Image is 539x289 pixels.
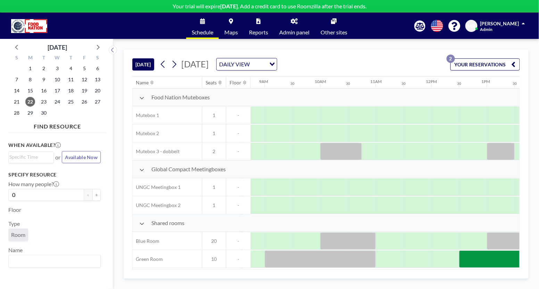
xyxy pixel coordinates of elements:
[24,54,37,63] div: M
[206,80,217,86] div: Seats
[218,60,251,69] span: DAILY VIEW
[226,256,251,262] span: -
[12,75,22,84] span: Sunday, September 7, 2025
[91,54,105,63] div: S
[80,75,89,84] span: Friday, September 12, 2025
[8,206,21,213] label: Floor
[226,130,251,137] span: -
[25,75,35,84] span: Monday, September 8, 2025
[346,81,350,86] div: 30
[226,238,251,244] span: -
[8,247,23,254] label: Name
[9,153,50,161] input: Search for option
[315,79,326,84] div: 10AM
[25,86,35,96] span: Monday, September 15, 2025
[39,97,49,107] span: Tuesday, September 23, 2025
[220,3,238,9] b: [DATE]
[133,202,181,208] span: UNGC Meetingbox 2
[8,181,59,188] label: How many people?
[217,58,277,70] div: Search for option
[202,238,226,244] span: 20
[192,30,213,35] span: Schedule
[202,202,226,208] span: 1
[152,220,185,226] span: Shared rooms
[274,13,315,39] a: Admin panel
[219,13,243,39] a: Maps
[10,54,24,63] div: S
[513,81,517,86] div: 30
[468,23,475,29] span: MR
[80,64,89,73] span: Friday, September 5, 2025
[25,64,35,73] span: Monday, September 1, 2025
[92,189,101,201] button: +
[8,120,106,130] h4: FIND RESOURCE
[52,64,62,73] span: Wednesday, September 3, 2025
[65,154,98,160] span: Available Now
[11,19,47,33] img: organization-logo
[243,13,274,39] a: Reports
[51,54,64,63] div: W
[66,75,76,84] span: Thursday, September 11, 2025
[55,154,60,161] span: or
[66,97,76,107] span: Thursday, September 25, 2025
[37,54,51,63] div: T
[84,189,92,201] button: -
[202,112,226,118] span: 1
[402,81,406,86] div: 30
[80,86,89,96] span: Friday, September 19, 2025
[249,30,268,35] span: Reports
[152,94,210,101] span: Food Nation Muteboxes
[93,86,103,96] span: Saturday, September 20, 2025
[315,13,353,39] a: Other sites
[132,58,154,71] button: [DATE]
[226,148,251,155] span: -
[39,75,49,84] span: Tuesday, September 9, 2025
[48,42,67,52] div: [DATE]
[52,97,62,107] span: Wednesday, September 24, 2025
[12,86,22,96] span: Sunday, September 14, 2025
[457,81,462,86] div: 30
[9,152,53,162] div: Search for option
[226,202,251,208] span: -
[8,220,20,227] label: Type
[291,81,295,86] div: 30
[136,80,149,86] div: Name
[450,58,520,71] button: YOUR RESERVATIONS2
[52,75,62,84] span: Wednesday, September 10, 2025
[133,238,160,244] span: Blue Room
[12,97,22,107] span: Sunday, September 21, 2025
[321,30,347,35] span: Other sites
[8,172,101,178] h3: Specify resource
[11,231,25,238] span: Room
[133,112,159,118] span: Mutebox 1
[279,30,309,35] span: Admin panel
[133,130,159,137] span: Mutebox 2
[182,59,209,69] span: [DATE]
[39,108,49,118] span: Tuesday, September 30, 2025
[12,108,22,118] span: Sunday, September 28, 2025
[93,97,103,107] span: Saturday, September 27, 2025
[202,184,226,190] span: 1
[9,255,100,267] div: Search for option
[202,256,226,262] span: 10
[93,75,103,84] span: Saturday, September 13, 2025
[226,184,251,190] span: -
[77,54,91,63] div: F
[371,79,382,84] div: 11AM
[66,86,76,96] span: Thursday, September 18, 2025
[62,151,101,163] button: Available Now
[133,184,181,190] span: UNGC Meetingbox 1
[39,86,49,96] span: Tuesday, September 16, 2025
[447,55,455,63] p: 2
[226,112,251,118] span: -
[52,86,62,96] span: Wednesday, September 17, 2025
[152,166,226,173] span: Global Compact Meetingboxes
[480,20,519,26] span: [PERSON_NAME]
[482,79,490,84] div: 1PM
[9,257,97,266] input: Search for option
[480,27,493,32] span: Admin
[93,64,103,73] span: Saturday, September 6, 2025
[230,80,242,86] div: Floor
[66,64,76,73] span: Thursday, September 4, 2025
[202,148,226,155] span: 2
